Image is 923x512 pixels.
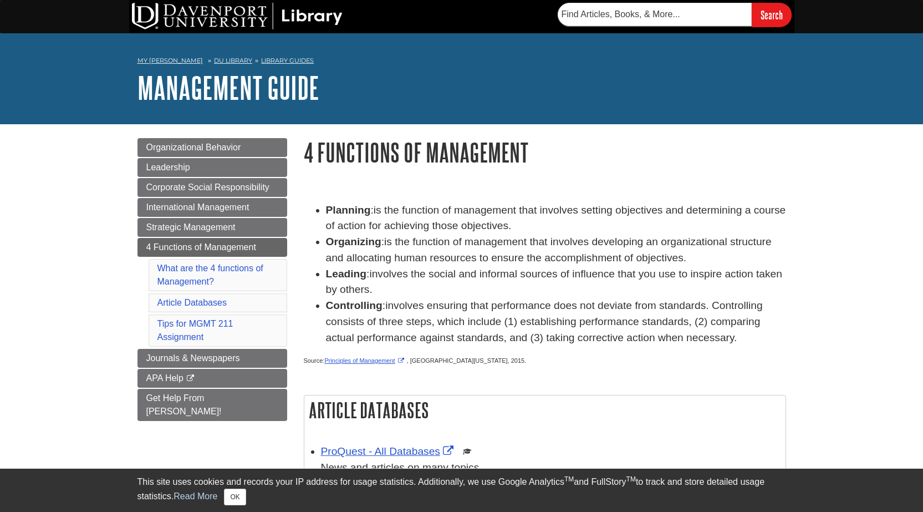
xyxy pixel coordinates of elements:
[326,300,383,311] strong: Controlling
[146,143,241,152] span: Organizational Behavior
[146,242,256,252] span: 4 Functions of Management
[137,178,287,197] a: Corporate Social Responsibility
[146,202,249,212] span: International Management
[137,53,786,71] nav: breadcrumb
[326,202,786,235] li: :
[304,138,786,166] h1: 4 Functions of Management
[186,375,195,382] i: This link opens in a new window
[174,491,217,501] a: Read More
[752,3,792,27] input: Search
[326,266,786,298] li: :
[137,218,287,237] a: Strategic Management
[146,393,222,416] span: Get Help From [PERSON_NAME]!
[146,183,269,192] span: Corporate Social Responsibility
[626,475,636,483] sup: TM
[326,268,367,280] strong: Leading
[558,3,792,27] form: Searches DU Library's articles, books, and more
[326,236,381,247] strong: Organizing
[463,447,472,456] img: Scholarly or Peer Reviewed
[146,163,190,172] span: Leadership
[146,222,236,232] span: Strategic Management
[137,138,287,157] a: Organizational Behavior
[146,373,183,383] span: APA Help
[132,3,343,29] img: DU Library
[137,369,287,388] a: APA Help
[137,349,287,368] a: Journals & Newspapers
[326,236,772,263] span: is the function of management that involves developing an organizational structure and allocating...
[137,198,287,217] a: International Management
[214,57,252,64] a: DU Library
[137,138,287,421] div: Guide Page Menu
[564,475,574,483] sup: TM
[326,298,786,346] li: :
[304,396,786,425] h2: Article Databases
[321,460,780,476] p: News and articles on many topics.
[326,234,786,266] li: :
[137,475,786,505] div: This site uses cookies and records your IP address for usage statistics. Additionally, we use Goo...
[137,389,287,421] a: Get Help From [PERSON_NAME]!
[326,268,782,296] span: involves the social and informal sources of influence that you use to inspire action taken by oth...
[137,56,203,65] a: My [PERSON_NAME]
[558,3,752,26] input: Find Articles, Books, & More...
[304,357,527,364] span: Source: , [GEOGRAPHIC_DATA][US_STATE], 2015.
[224,489,246,505] button: Close
[326,204,786,232] span: is the function of management that involves setting objectives and determining a course of action...
[137,70,319,105] a: Management Guide
[137,238,287,257] a: 4 Functions of Management
[326,300,763,343] span: involves ensuring that performance does not deviate from standards. Controlling consists of three...
[146,353,240,363] span: Journals & Newspapers
[324,357,406,364] a: Link opens in new window
[157,298,227,307] a: Article Databases
[157,319,233,342] a: Tips for MGMT 211 Assignment
[137,158,287,177] a: Leadership
[326,204,371,216] strong: Planning
[157,263,263,286] a: What are the 4 functions of Management?
[321,445,456,457] a: Link opens in new window
[261,57,314,64] a: Library Guides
